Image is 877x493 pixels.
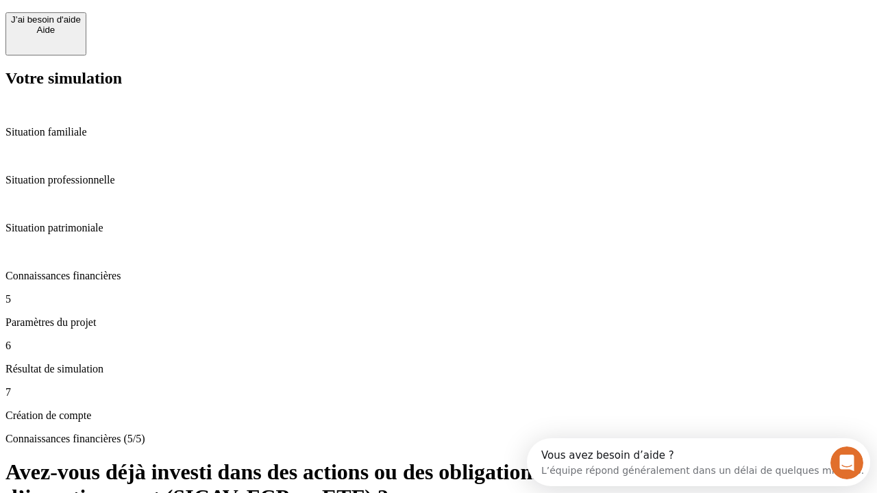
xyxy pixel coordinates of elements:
p: 5 [5,293,872,305]
div: J’ai besoin d'aide [11,14,81,25]
p: 6 [5,340,872,352]
p: Situation professionnelle [5,174,872,186]
p: Situation patrimoniale [5,222,872,234]
div: Aide [11,25,81,35]
div: Vous avez besoin d’aide ? [14,12,337,23]
button: J’ai besoin d'aideAide [5,12,86,55]
h2: Votre simulation [5,69,872,88]
p: Connaissances financières [5,270,872,282]
p: Connaissances financières (5/5) [5,433,872,445]
p: Paramètres du projet [5,316,872,329]
p: Création de compte [5,409,872,422]
div: Ouvrir le Messenger Intercom [5,5,378,43]
p: Situation familiale [5,126,872,138]
p: 7 [5,386,872,399]
iframe: Intercom live chat discovery launcher [527,438,870,486]
div: L’équipe répond généralement dans un délai de quelques minutes. [14,23,337,37]
iframe: Intercom live chat [830,446,863,479]
p: Résultat de simulation [5,363,872,375]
